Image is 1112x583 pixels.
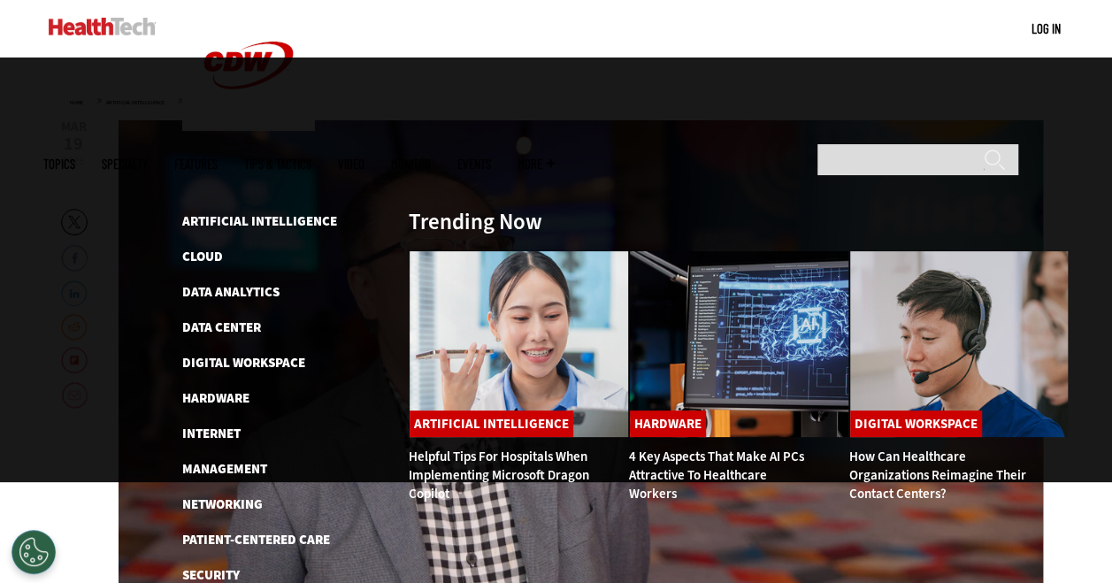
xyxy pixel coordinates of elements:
a: Digital Workspace [182,354,305,372]
img: Desktop monitor with brain AI concept [629,250,849,438]
a: Log in [1031,20,1061,36]
img: Doctor using phone to dictate to tablet [409,250,629,438]
a: Digital Workspace [850,410,982,437]
a: Artificial Intelligence [182,212,337,230]
a: Management [182,460,267,478]
a: Hardware [182,389,249,407]
img: Home [49,18,156,35]
a: Networking [182,495,263,513]
button: Open Preferences [12,530,56,574]
a: 4 Key Aspects That Make AI PCs Attractive to Healthcare Workers [629,448,804,502]
a: Patient-Centered Care [182,531,330,548]
div: Cookies Settings [12,530,56,574]
h3: Trending Now [409,211,542,233]
a: Cloud [182,248,223,265]
a: Hardware [630,410,706,437]
img: Healthcare contact center [849,250,1070,438]
div: User menu [1031,19,1061,38]
a: Internet [182,425,241,442]
a: Data Analytics [182,283,280,301]
a: Helpful Tips for Hospitals When Implementing Microsoft Dragon Copilot [409,448,589,502]
a: Data Center [182,318,261,336]
a: How Can Healthcare Organizations Reimagine Their Contact Centers? [849,448,1026,502]
a: Artificial Intelligence [410,410,573,437]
